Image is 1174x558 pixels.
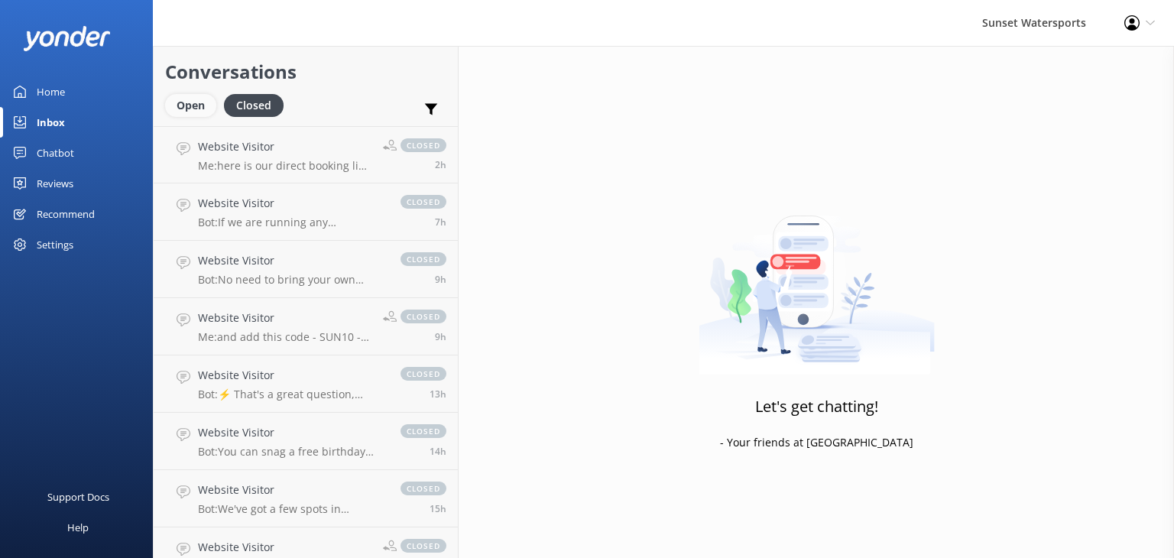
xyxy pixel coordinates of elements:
h4: Website Visitor [198,252,385,269]
span: closed [401,138,446,152]
span: Oct 12 2025 09:48pm (UTC -05:00) America/Cancun [435,330,446,343]
div: Inbox [37,107,65,138]
p: Me: and add this code - SUN10 - for the multiple trip savings [198,330,371,344]
p: Bot: No need to bring your own snorkeling equipment for the Sandbar & Kayak Eco Adventure! We pro... [198,273,385,287]
p: Bot: ⚡ That's a great question, unfortunately I do not know the answer. I'm going to reach out to... [198,388,385,401]
div: Closed [224,94,284,117]
div: Chatbot [37,138,74,168]
span: Oct 12 2025 05:59pm (UTC -05:00) America/Cancun [430,388,446,401]
a: Closed [224,96,291,113]
h4: Website Visitor [198,482,385,498]
a: Website VisitorBot:No need to bring your own snorkeling equipment for the Sandbar & Kayak Eco Adv... [154,241,458,298]
div: Recommend [37,199,95,229]
p: Bot: We've got a few spots in [GEOGRAPHIC_DATA]! Our main check-in is at [STREET_ADDRESS][PERSON_... [198,502,385,516]
p: Me: here is our direct booking link to hop onto and secure the seats for the do it all with paras... [198,159,371,173]
div: Support Docs [47,482,109,512]
a: Website VisitorBot:If we are running any promotions, you'll see the promo code on the tour page. ... [154,183,458,241]
span: closed [401,424,446,438]
a: Website VisitorMe:here is our direct booking link to hop onto and secure the seats for the do it ... [154,126,458,183]
span: closed [401,367,446,381]
h4: Website Visitor [198,539,371,556]
span: closed [401,482,446,495]
div: Reviews [37,168,73,199]
a: Open [165,96,224,113]
span: closed [401,539,446,553]
span: closed [401,195,446,209]
span: Oct 13 2025 12:07am (UTC -05:00) America/Cancun [435,216,446,229]
h4: Website Visitor [198,195,385,212]
span: closed [401,310,446,323]
a: Website VisitorBot:You can snag a free birthday trip in [GEOGRAPHIC_DATA] on your exact birthday,... [154,413,458,470]
p: - Your friends at [GEOGRAPHIC_DATA] [720,434,913,451]
span: Oct 12 2025 05:24pm (UTC -05:00) America/Cancun [430,445,446,458]
h2: Conversations [165,57,446,86]
h4: Website Visitor [198,367,385,384]
h4: Website Visitor [198,138,371,155]
div: Home [37,76,65,107]
span: closed [401,252,446,266]
span: Oct 13 2025 04:53am (UTC -05:00) America/Cancun [435,158,446,171]
div: Settings [37,229,73,260]
p: Bot: If we are running any promotions, you'll see the promo code on the tour page. Make sure to e... [198,216,385,229]
a: Website VisitorMe:and add this code - SUN10 - for the multiple trip savingsclosed9h [154,298,458,355]
p: Bot: You can snag a free birthday trip in [GEOGRAPHIC_DATA] on your exact birthday, with some bla... [198,445,385,459]
h4: Website Visitor [198,424,385,441]
a: Website VisitorBot:We've got a few spots in [GEOGRAPHIC_DATA]! Our main check-in is at [STREET_AD... [154,470,458,527]
div: Open [165,94,216,117]
span: Oct 12 2025 10:21pm (UTC -05:00) America/Cancun [435,273,446,286]
span: Oct 12 2025 03:58pm (UTC -05:00) America/Cancun [430,502,446,515]
h3: Let's get chatting! [755,394,878,419]
div: Help [67,512,89,543]
img: yonder-white-logo.png [23,26,111,51]
img: artwork of a man stealing a conversation from at giant smartphone [699,183,935,375]
a: Website VisitorBot:⚡ That's a great question, unfortunately I do not know the answer. I'm going t... [154,355,458,413]
h4: Website Visitor [198,310,371,326]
